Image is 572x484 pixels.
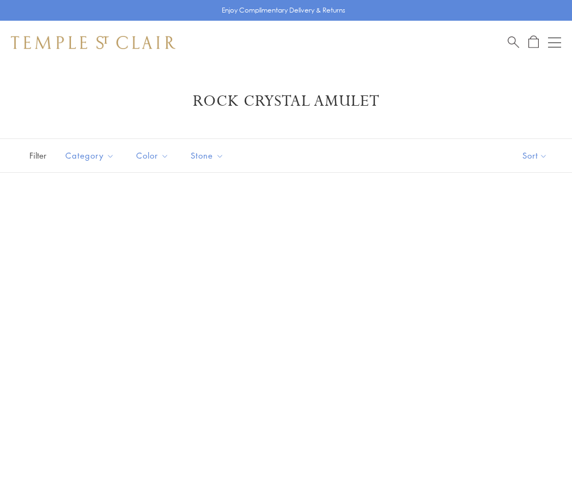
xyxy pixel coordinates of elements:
[528,35,539,49] a: Open Shopping Bag
[498,139,572,172] button: Show sort by
[11,36,175,49] img: Temple St. Clair
[128,143,177,168] button: Color
[57,143,123,168] button: Category
[508,35,519,49] a: Search
[185,149,232,162] span: Stone
[182,143,232,168] button: Stone
[27,92,545,111] h1: Rock Crystal Amulet
[131,149,177,162] span: Color
[548,36,561,49] button: Open navigation
[222,5,345,16] p: Enjoy Complimentary Delivery & Returns
[60,149,123,162] span: Category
